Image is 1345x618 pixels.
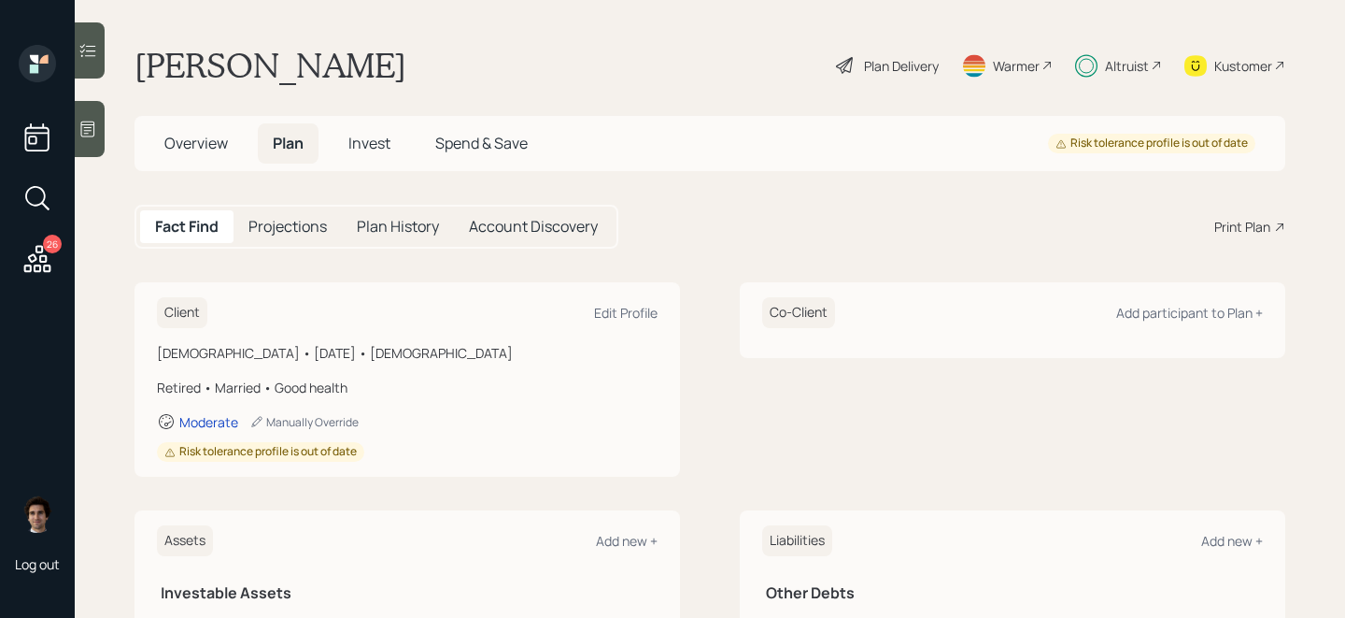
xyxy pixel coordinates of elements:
div: Log out [15,555,60,573]
div: 26 [43,235,62,253]
h6: Client [157,297,207,328]
div: Altruist [1105,56,1149,76]
h5: Account Discovery [469,218,598,236]
h1: [PERSON_NAME] [134,45,406,86]
div: Add new + [1201,532,1263,550]
div: Kustomer [1214,56,1272,76]
div: Edit Profile [594,304,658,322]
div: Risk tolerance profile is out of date [1055,136,1248,151]
h5: Other Debts [766,584,1259,602]
span: Overview [164,133,228,153]
div: Warmer [993,56,1040,76]
div: Moderate [179,413,238,431]
img: harrison-schaefer-headshot-2.png [19,496,56,533]
h6: Co-Client [762,297,835,328]
h6: Assets [157,525,213,556]
span: Plan [273,133,304,153]
div: Plan Delivery [864,56,939,76]
div: Add new + [596,532,658,550]
div: Add participant to Plan + [1116,304,1263,322]
div: Manually Override [249,414,359,430]
h5: Investable Assets [161,584,654,602]
h5: Projections [248,218,327,236]
div: Risk tolerance profile is out of date [164,444,357,460]
span: Invest [348,133,390,153]
h6: Liabilities [762,525,832,556]
div: Retired • Married • Good health [157,378,658,397]
div: [DEMOGRAPHIC_DATA] • [DATE] • [DEMOGRAPHIC_DATA] [157,343,658,363]
span: Spend & Save [435,133,528,153]
div: Print Plan [1214,217,1270,237]
h5: Fact Find [155,218,219,236]
h5: Plan History [357,218,439,236]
